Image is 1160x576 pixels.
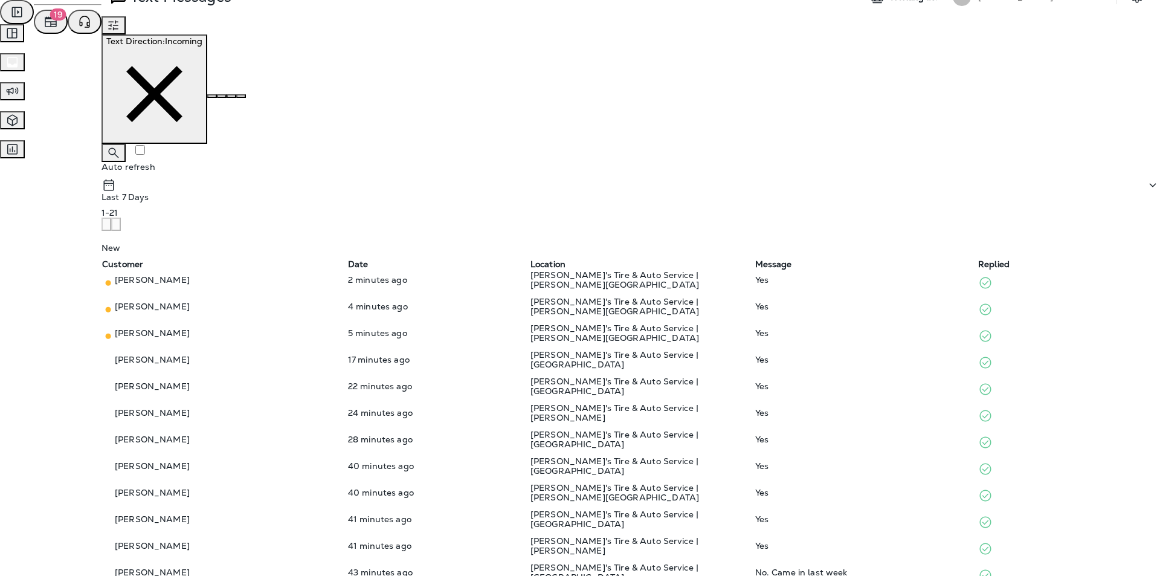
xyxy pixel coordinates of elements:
p: [PERSON_NAME] [115,302,190,311]
div: Yes [755,381,977,391]
p: Oct 15, 2025 07:31 AM [348,408,529,418]
p: [PERSON_NAME] [115,328,190,338]
span: Message [755,259,792,270]
p: [PERSON_NAME] [115,275,190,285]
span: Text Direction : Incoming [106,36,202,47]
p: [PERSON_NAME] [115,381,190,391]
span: Replied [978,259,1010,270]
span: [PERSON_NAME]'s Tire & Auto Service | [PERSON_NAME][GEOGRAPHIC_DATA] [530,482,699,503]
span: [PERSON_NAME]'s Tire & Auto Service | [GEOGRAPHIC_DATA] [530,429,698,450]
span: [PERSON_NAME]'s Tire & Auto Service | [PERSON_NAME][GEOGRAPHIC_DATA] [530,323,699,343]
p: Last 7 Days [101,192,149,202]
p: Auto refresh [101,162,1160,172]
div: Yes [755,408,977,418]
p: Oct 15, 2025 07:38 AM [348,355,529,364]
p: [PERSON_NAME] [115,461,190,471]
div: Yes [755,435,977,444]
p: Oct 15, 2025 07:27 AM [348,435,529,444]
span: [PERSON_NAME]'s Tire & Auto Service | [GEOGRAPHIC_DATA] [530,349,698,370]
span: [PERSON_NAME]'s Tire & Auto Service | [GEOGRAPHIC_DATA] [530,509,698,529]
p: [PERSON_NAME] [115,541,190,551]
p: Oct 15, 2025 07:51 AM [348,302,529,311]
span: 19 [50,8,66,21]
p: Oct 15, 2025 07:15 AM [348,488,529,497]
span: Customer [102,259,143,270]
p: New [101,243,1160,253]
p: Oct 15, 2025 07:15 AM [348,461,529,471]
div: Yes [755,302,977,311]
p: [PERSON_NAME] [115,514,190,524]
p: [PERSON_NAME] [115,355,190,364]
button: Search Messages [101,144,126,162]
span: [PERSON_NAME]'s Tire & Auto Service | [GEOGRAPHIC_DATA] [530,456,698,476]
p: Oct 15, 2025 07:14 AM [348,541,529,551]
p: Oct 15, 2025 07:50 AM [348,328,529,338]
p: [PERSON_NAME] [115,488,190,497]
span: [PERSON_NAME]'s Tire & Auto Service | [PERSON_NAME] [530,403,698,423]
div: Yes [755,461,977,471]
input: ant design [126,145,155,155]
p: Oct 15, 2025 07:53 AM [348,275,529,285]
div: Text Direction:Incoming [106,36,202,142]
p: Oct 15, 2025 07:33 AM [348,381,529,391]
p: Oct 15, 2025 07:14 AM [348,514,529,524]
span: [PERSON_NAME]'s Tire & Auto Service | [GEOGRAPHIC_DATA] [530,376,698,396]
span: [PERSON_NAME]'s Tire & Auto Service | [PERSON_NAME][GEOGRAPHIC_DATA] [530,296,699,317]
span: [PERSON_NAME]'s Tire & Auto Service | [PERSON_NAME][GEOGRAPHIC_DATA] [530,270,699,290]
div: Yes [755,488,977,497]
div: Yes [755,355,977,364]
div: Yes [755,514,977,524]
p: [PERSON_NAME] [115,408,190,418]
button: Filters [101,16,126,34]
div: Yes [755,328,977,338]
span: [PERSON_NAME]'s Tire & Auto Service | [PERSON_NAME] [530,536,698,556]
p: [PERSON_NAME] [115,435,190,444]
span: Location [530,259,565,270]
span: Date [348,259,369,270]
div: Yes [755,541,977,551]
button: 19 [34,10,68,34]
div: 1 - 21 [101,208,1157,218]
div: Yes [755,275,977,285]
